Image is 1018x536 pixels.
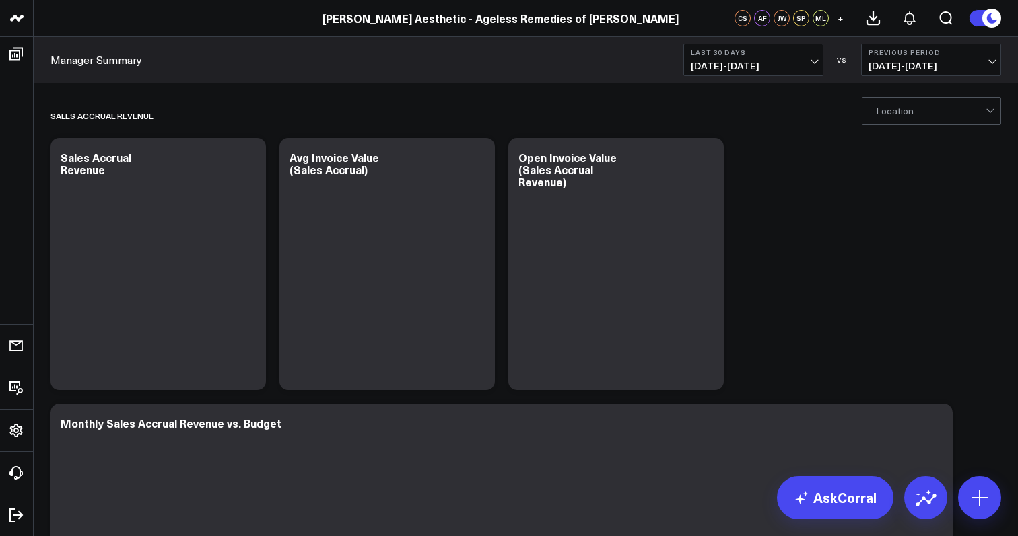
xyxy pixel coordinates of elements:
[691,61,816,71] span: [DATE] - [DATE]
[793,10,809,26] div: SP
[50,52,142,67] a: Manager Summary
[290,150,379,177] div: Avg Invoice Value (Sales Accrual)
[832,10,848,26] button: +
[61,150,131,177] div: Sales Accrual Revenue
[869,61,994,71] span: [DATE] - [DATE]
[691,48,816,56] b: Last 30 Days
[838,13,844,23] span: +
[830,56,854,64] div: VS
[683,44,823,76] button: Last 30 Days[DATE]-[DATE]
[518,150,617,189] div: Open Invoice Value (Sales Accrual Revenue)
[323,11,679,26] a: [PERSON_NAME] Aesthetic - Ageless Remedies of [PERSON_NAME]
[861,44,1001,76] button: Previous Period[DATE]-[DATE]
[777,476,893,519] a: AskCorral
[735,10,751,26] div: CS
[813,10,829,26] div: ML
[869,48,994,56] b: Previous Period
[50,100,154,131] div: Sales Accrual Revenue
[774,10,790,26] div: JW
[61,416,281,430] div: Monthly Sales Accrual Revenue vs. Budget
[754,10,770,26] div: AF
